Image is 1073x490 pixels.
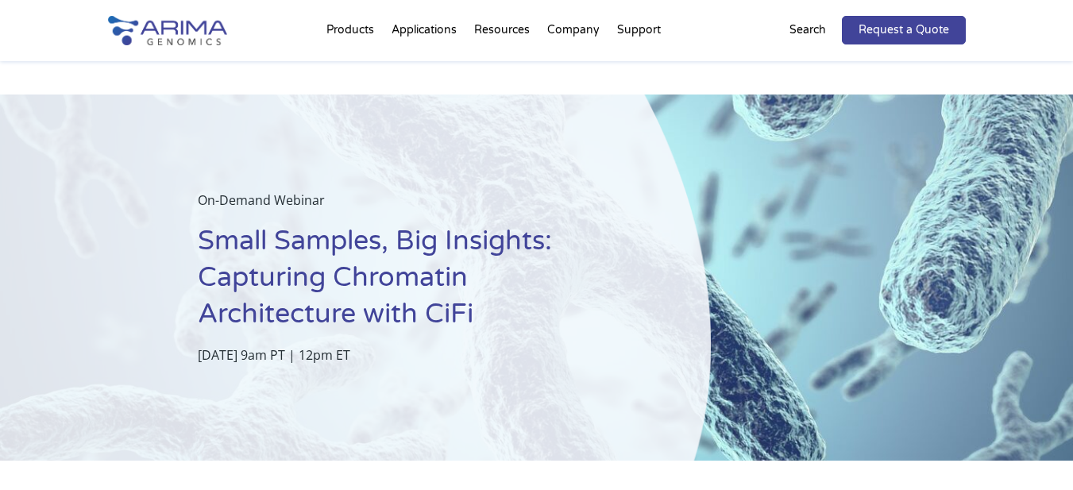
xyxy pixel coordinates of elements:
[198,345,631,365] p: [DATE] 9am PT | 12pm ET
[789,20,826,41] p: Search
[108,16,227,45] img: Arima-Genomics-logo
[198,190,631,223] p: On-Demand Webinar
[842,16,966,44] a: Request a Quote
[198,223,631,345] h1: Small Samples, Big Insights: Capturing Chromatin Architecture with CiFi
